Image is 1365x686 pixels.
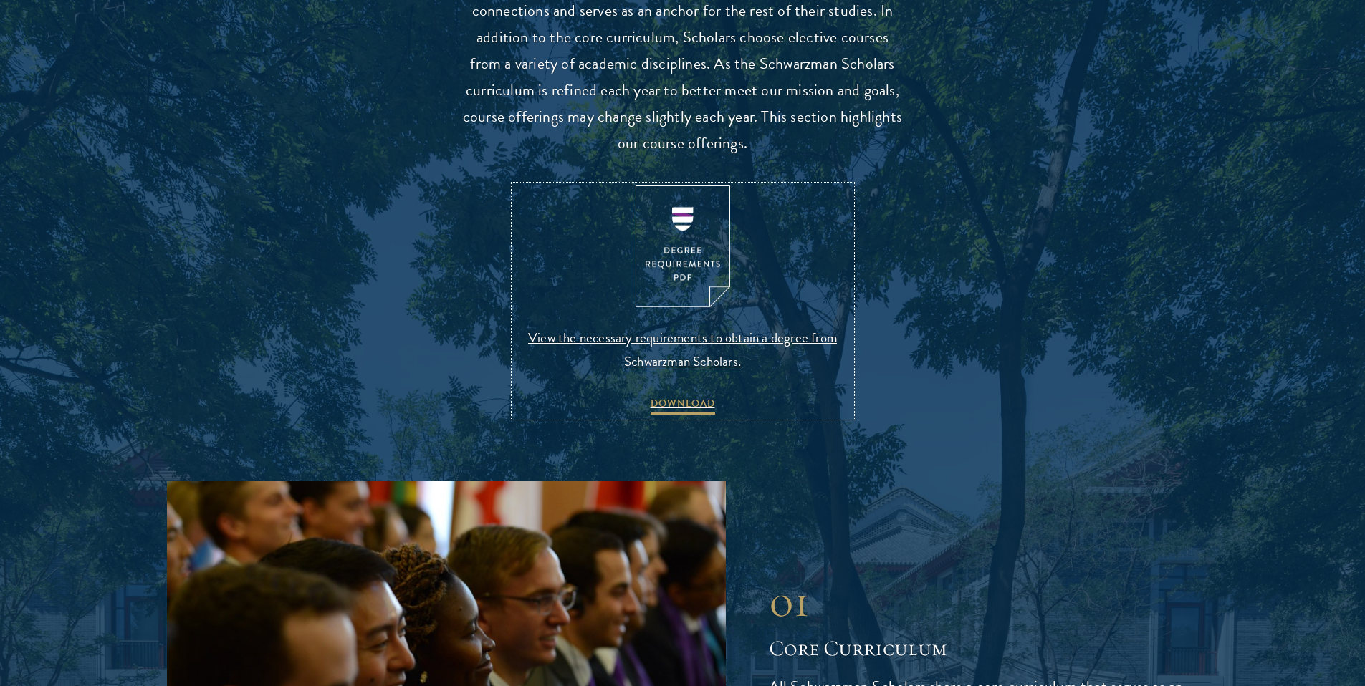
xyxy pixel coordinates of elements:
[514,185,851,417] a: View the necessary requirements to obtain a degree from Schwarzman Scholars. DOWNLOAD
[769,634,1199,663] h2: Core Curriculum
[651,395,715,417] span: DOWNLOAD
[769,576,1199,627] div: 01
[514,326,851,373] span: View the necessary requirements to obtain a degree from Schwarzman Scholars.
